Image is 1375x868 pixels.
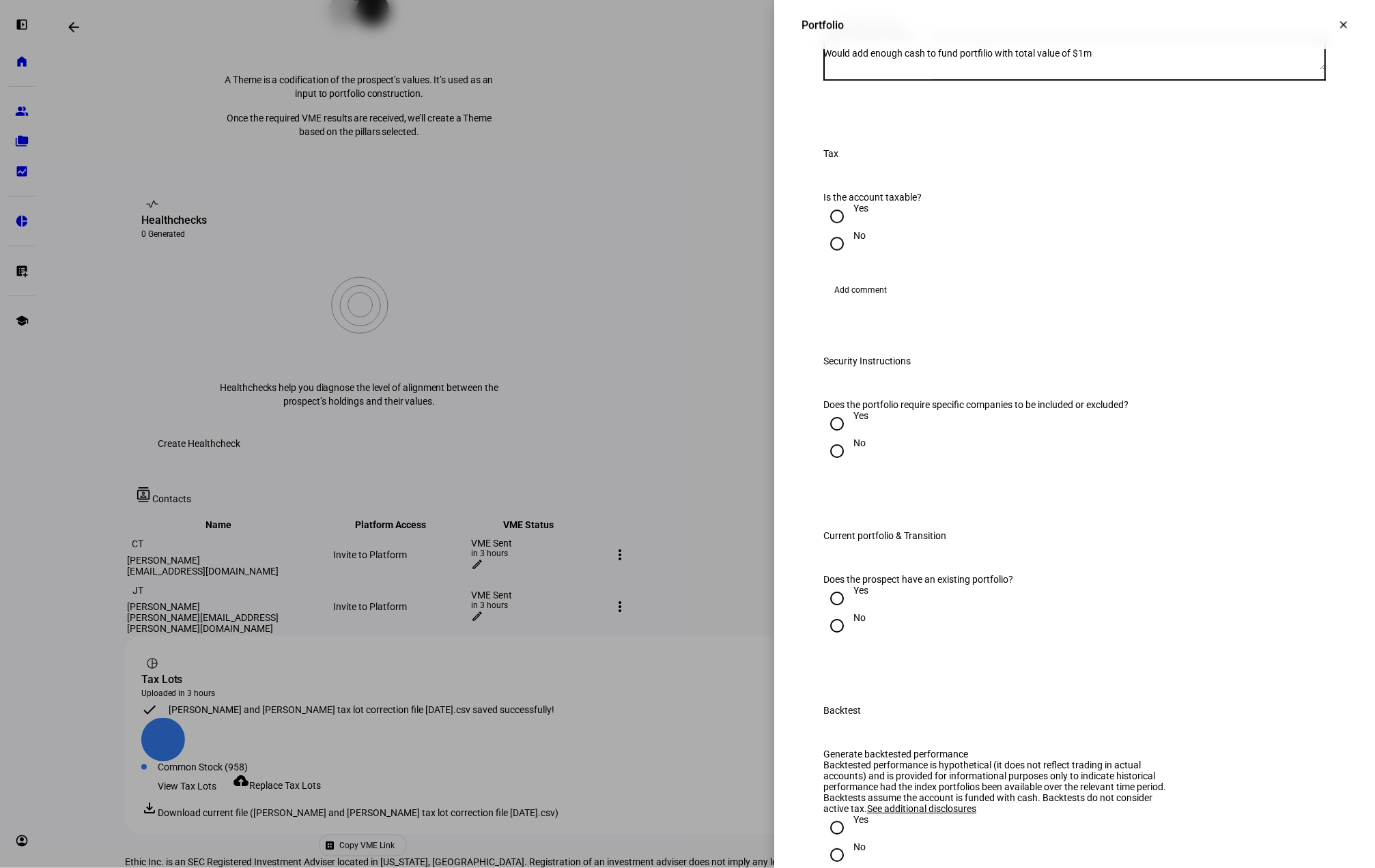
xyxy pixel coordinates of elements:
button: Add comment [823,279,898,301]
div: Does the prospect have an existing portfolio? [823,574,1175,585]
div: Current portfolio & Transition [823,530,946,541]
div: Yes [853,814,868,825]
div: Does the portfolio require specific companies to be included or excluded? [823,399,1175,410]
div: Portfolio [802,18,844,31]
div: Security Instructions [823,356,911,366]
span: Add comment [834,279,887,301]
mat-icon: clear [1337,18,1350,31]
div: Is the account taxable? [823,192,1175,203]
div: Yes [853,203,868,214]
div: Backtest [823,705,861,716]
div: No [853,612,866,623]
div: No [853,437,866,448]
div: Tax [823,148,838,159]
div: Generate backtested performance [823,749,1175,759]
div: No [853,230,866,241]
div: Yes [853,410,868,421]
div: Yes [853,585,868,596]
div: Backtested performance is hypothetical (it does not reflect trading in actual accounts) and is pr... [823,759,1175,814]
span: See additional disclosures [867,803,976,814]
div: No [853,841,866,852]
